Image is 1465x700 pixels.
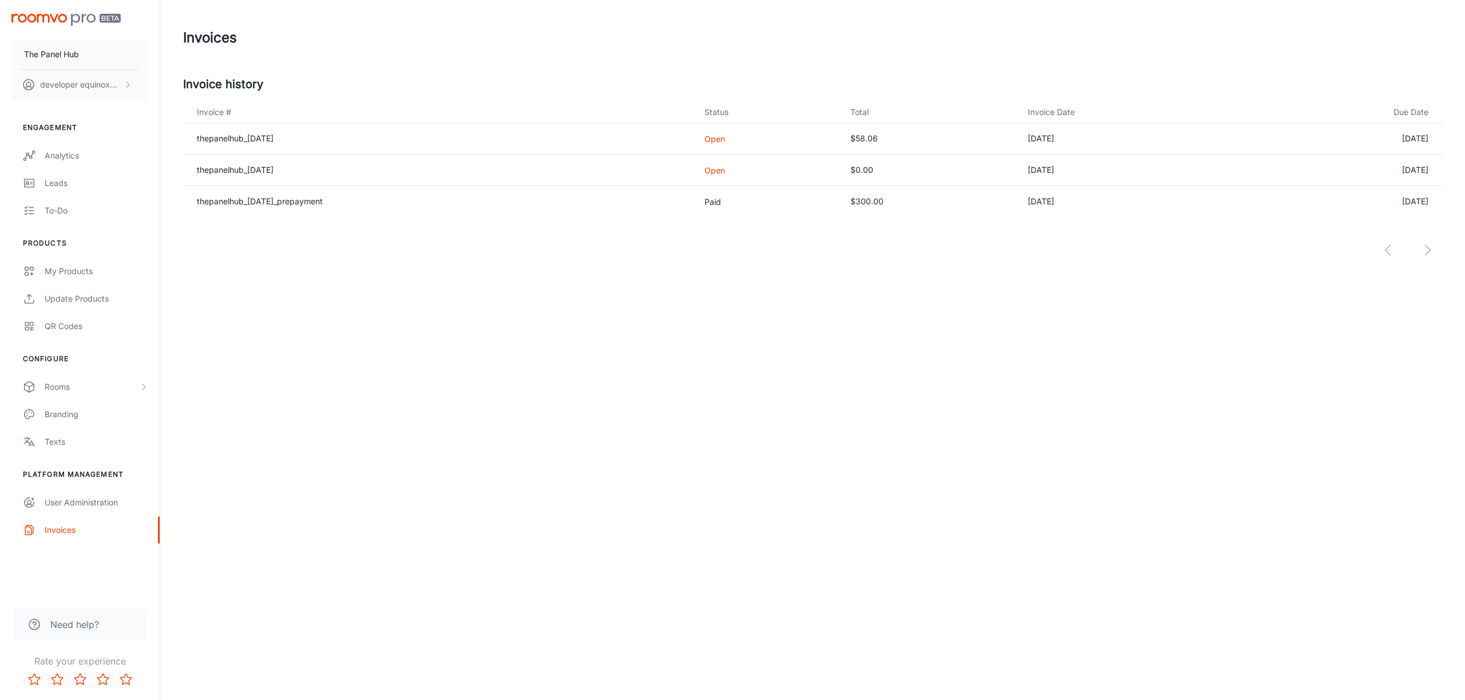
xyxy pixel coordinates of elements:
div: To-do [45,204,148,217]
div: Update Products [45,292,148,305]
th: Total [841,102,1019,123]
p: The Panel Hub [24,48,79,61]
button: developer equinoxcell [11,70,148,100]
th: Status [695,102,841,123]
div: My Products [45,265,148,278]
p: Open [704,133,832,145]
div: Leads [45,177,148,189]
img: Roomvo PRO Beta [11,14,121,26]
td: [DATE] [1243,123,1442,155]
td: [DATE] [1243,155,1442,186]
th: Invoice # [183,102,695,123]
p: developer equinoxcell [40,78,121,91]
th: Invoice Date [1019,102,1243,123]
td: [DATE] [1019,123,1243,155]
p: Paid [704,196,832,208]
a: thepanelhub_[DATE] [197,165,274,175]
h1: Invoices [183,27,237,48]
button: The Panel Hub [11,39,148,69]
td: [DATE] [1019,186,1243,217]
th: Due Date [1243,102,1442,123]
td: [DATE] [1243,186,1442,217]
td: [DATE] [1019,155,1243,186]
td: $300.00 [841,186,1019,217]
h5: Invoice history [183,76,1442,93]
div: Analytics [45,149,148,162]
td: $0.00 [841,155,1019,186]
td: $58.06 [841,123,1019,155]
a: thepanelhub_[DATE] [197,133,274,143]
p: Open [704,164,832,176]
a: thepanelhub_[DATE]_prepayment [197,196,323,206]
